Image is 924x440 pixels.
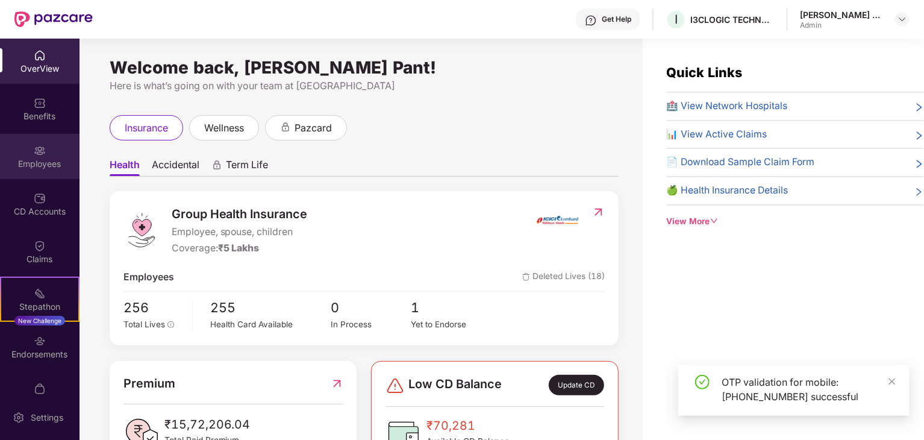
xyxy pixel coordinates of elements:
[675,12,678,27] span: I
[549,375,604,395] div: Update CD
[1,301,78,313] div: Stepathon
[722,375,895,404] div: OTP validation for mobile: [PHONE_NUMBER] successful
[667,127,767,142] span: 📊 View Active Claims
[667,64,743,80] span: Quick Links
[211,160,222,171] div: animation
[914,101,924,114] span: right
[667,155,815,170] span: 📄 Download Sample Claim Form
[152,159,199,176] span: Accidental
[695,375,710,389] span: check-circle
[172,241,308,256] div: Coverage:
[110,78,619,93] div: Here is what’s going on with your team at [GEOGRAPHIC_DATA]
[408,375,502,395] span: Low CD Balance
[667,99,788,114] span: 🏥 View Network Hospitals
[914,157,924,170] span: right
[34,145,46,157] img: svg+xml;base64,PHN2ZyBpZD0iRW1wbG95ZWVzIiB4bWxucz0iaHR0cDovL3d3dy53My5vcmcvMjAwMC9zdmciIHdpZHRoPS...
[690,14,775,25] div: I3CLOGIC TECHNOLOGIES PRIVATE LIMITED
[331,318,411,331] div: In Process
[914,186,924,198] span: right
[34,97,46,109] img: svg+xml;base64,PHN2ZyBpZD0iQmVuZWZpdHMiIHhtbG5zPSJodHRwOi8vd3d3LnczLm9yZy8yMDAwL3N2ZyIgd2lkdGg9Ij...
[411,318,492,331] div: Yet to Endorse
[295,121,332,136] span: pazcard
[280,122,291,133] div: animation
[123,374,175,393] span: Premium
[164,415,251,434] span: ₹15,72,206.04
[888,377,896,386] span: close
[172,225,308,240] span: Employee, spouse, children
[123,212,160,248] img: logo
[110,63,619,72] div: Welcome back, [PERSON_NAME] Pant!
[167,321,175,328] span: info-circle
[667,183,788,198] span: 🍏 Health Insurance Details
[211,318,331,331] div: Health Card Available
[34,383,46,395] img: svg+xml;base64,PHN2ZyBpZD0iTXlfT3JkZXJzIiBkYXRhLW5hbWU9Ik15IE9yZGVycyIgeG1sbnM9Imh0dHA6Ly93d3cudz...
[226,159,268,176] span: Term Life
[386,376,405,395] img: svg+xml;base64,PHN2ZyBpZD0iRGFuZ2VyLTMyeDMyIiB4bWxucz0iaHR0cDovL3d3dy53My5vcmcvMjAwMC9zdmciIHdpZH...
[13,412,25,424] img: svg+xml;base64,PHN2ZyBpZD0iU2V0dGluZy0yMHgyMCIgeG1sbnM9Imh0dHA6Ly93d3cudzMub3JnLzIwMDAvc3ZnIiB3aW...
[522,273,530,281] img: deleteIcon
[110,159,140,176] span: Health
[914,130,924,142] span: right
[800,20,884,30] div: Admin
[123,319,165,329] span: Total Lives
[123,270,174,285] span: Employees
[426,416,509,435] span: ₹70,281
[34,335,46,347] img: svg+xml;base64,PHN2ZyBpZD0iRW5kb3JzZW1lbnRzIiB4bWxucz0iaHR0cDovL3d3dy53My5vcmcvMjAwMC9zdmciIHdpZH...
[585,14,597,27] img: svg+xml;base64,PHN2ZyBpZD0iSGVscC0zMngzMiIgeG1sbnM9Imh0dHA6Ly93d3cudzMub3JnLzIwMDAvc3ZnIiB3aWR0aD...
[34,192,46,204] img: svg+xml;base64,PHN2ZyBpZD0iQ0RfQWNjb3VudHMiIGRhdGEtbmFtZT0iQ0QgQWNjb3VudHMiIHhtbG5zPSJodHRwOi8vd3...
[172,205,308,224] span: Group Health Insurance
[34,288,46,300] img: svg+xml;base64,PHN2ZyB4bWxucz0iaHR0cDovL3d3dy53My5vcmcvMjAwMC9zdmciIHdpZHRoPSIyMSIgaGVpZ2h0PSIyMC...
[667,215,924,228] div: View More
[535,205,580,235] img: insurerIcon
[211,298,331,318] span: 255
[27,412,67,424] div: Settings
[331,374,343,393] img: RedirectIcon
[800,9,884,20] div: [PERSON_NAME] Pant
[14,11,93,27] img: New Pazcare Logo
[204,121,244,136] span: wellness
[123,298,184,318] span: 256
[411,298,492,318] span: 1
[218,242,260,254] span: ₹5 Lakhs
[602,14,631,24] div: Get Help
[331,298,411,318] span: 0
[522,270,605,285] span: Deleted Lives (18)
[14,316,65,325] div: New Challenge
[897,14,907,24] img: svg+xml;base64,PHN2ZyBpZD0iRHJvcGRvd24tMzJ4MzIiIHhtbG5zPSJodHRwOi8vd3d3LnczLm9yZy8yMDAwL3N2ZyIgd2...
[592,206,605,218] img: RedirectIcon
[710,217,719,225] span: down
[34,240,46,252] img: svg+xml;base64,PHN2ZyBpZD0iQ2xhaW0iIHhtbG5zPSJodHRwOi8vd3d3LnczLm9yZy8yMDAwL3N2ZyIgd2lkdGg9IjIwIi...
[125,121,168,136] span: insurance
[34,49,46,61] img: svg+xml;base64,PHN2ZyBpZD0iSG9tZSIgeG1sbnM9Imh0dHA6Ly93d3cudzMub3JnLzIwMDAvc3ZnIiB3aWR0aD0iMjAiIG...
